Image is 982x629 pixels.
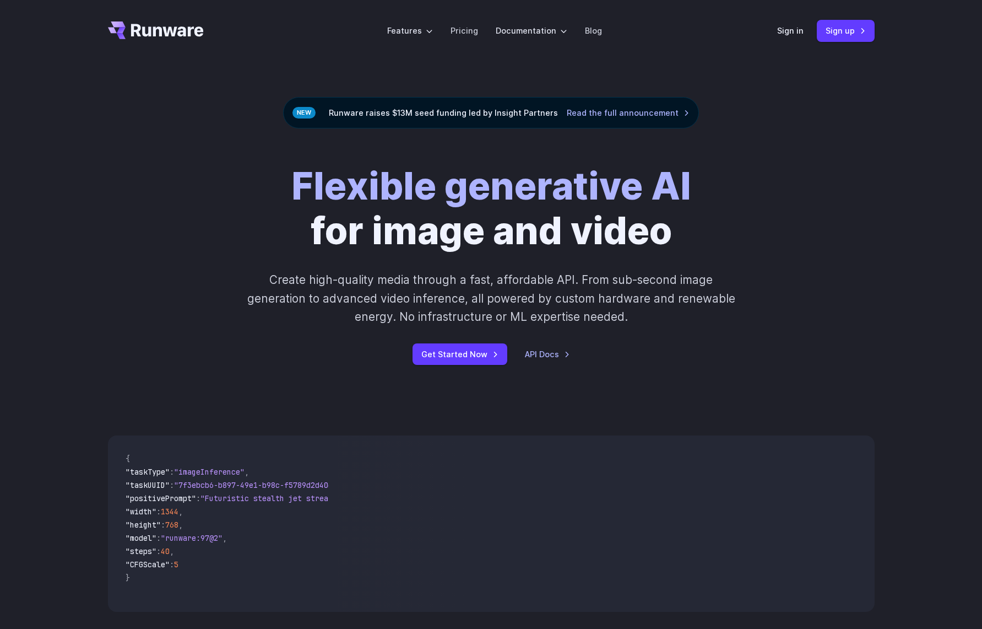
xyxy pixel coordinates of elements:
[451,24,478,37] a: Pricing
[178,507,183,517] span: ,
[196,493,200,503] span: :
[108,21,204,39] a: Go to /
[126,520,161,530] span: "height"
[126,467,170,477] span: "taskType"
[174,560,178,569] span: 5
[291,163,691,208] strong: Flexible generative AI
[174,467,245,477] span: "imageInference"
[126,493,196,503] span: "positivePrompt"
[291,164,691,253] h1: for image and video
[161,533,223,543] span: "runware:97@2"
[161,520,165,530] span: :
[585,24,602,37] a: Blog
[283,97,699,128] div: Runware raises $13M seed funding led by Insight Partners
[223,533,227,543] span: ,
[126,573,130,583] span: }
[170,480,174,490] span: :
[126,546,156,556] span: "steps"
[126,560,170,569] span: "CFGScale"
[156,507,161,517] span: :
[161,546,170,556] span: 40
[126,454,130,464] span: {
[126,480,170,490] span: "taskUUID"
[174,480,341,490] span: "7f3ebcb6-b897-49e1-b98c-f5789d2d40d7"
[170,546,174,556] span: ,
[170,467,174,477] span: :
[245,467,249,477] span: ,
[126,533,156,543] span: "model"
[567,106,690,119] a: Read the full announcement
[156,533,161,543] span: :
[817,20,875,41] a: Sign up
[387,24,433,37] label: Features
[165,520,178,530] span: 768
[496,24,567,37] label: Documentation
[246,271,736,326] p: Create high-quality media through a fast, affordable API. From sub-second image generation to adv...
[200,493,601,503] span: "Futuristic stealth jet streaking through a neon-lit cityscape with glowing purple exhaust"
[156,546,161,556] span: :
[777,24,804,37] a: Sign in
[178,520,183,530] span: ,
[525,348,570,361] a: API Docs
[413,343,507,365] a: Get Started Now
[126,507,156,517] span: "width"
[161,507,178,517] span: 1344
[170,560,174,569] span: :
